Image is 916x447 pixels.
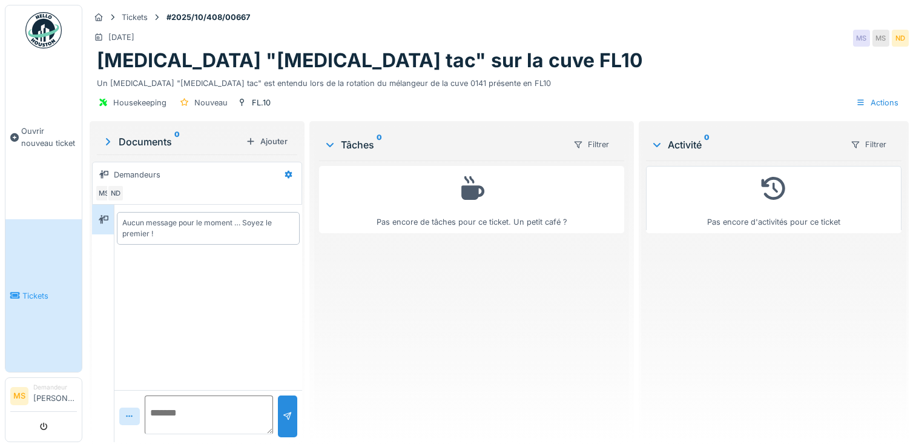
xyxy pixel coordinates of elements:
[95,185,112,202] div: MS
[108,31,134,43] div: [DATE]
[10,383,77,412] a: MS Demandeur[PERSON_NAME]
[107,185,124,202] div: ND
[174,134,180,149] sup: 0
[252,97,271,108] div: FL.10
[851,94,904,111] div: Actions
[872,30,889,47] div: MS
[114,169,160,180] div: Demandeurs
[5,55,82,219] a: Ouvrir nouveau ticket
[33,383,77,392] div: Demandeur
[568,136,615,153] div: Filtrer
[892,30,909,47] div: ND
[22,290,77,302] span: Tickets
[21,125,77,148] span: Ouvrir nouveau ticket
[122,217,294,239] div: Aucun message pour le moment … Soyez le premier !
[324,137,563,152] div: Tâches
[704,137,710,152] sup: 0
[327,171,616,228] div: Pas encore de tâches pour ce ticket. Un petit café ?
[25,12,62,48] img: Badge_color-CXgf-gQk.svg
[853,30,870,47] div: MS
[377,137,382,152] sup: 0
[194,97,228,108] div: Nouveau
[97,49,643,72] h1: [MEDICAL_DATA] "[MEDICAL_DATA] tac" sur la cuve FL10
[5,219,82,372] a: Tickets
[162,12,255,23] strong: #2025/10/408/00667
[102,134,241,149] div: Documents
[97,73,901,89] div: Un [MEDICAL_DATA] "[MEDICAL_DATA] tac" est entendu lors de la rotation du mélangeur de la cuve 01...
[241,133,292,150] div: Ajouter
[654,171,894,228] div: Pas encore d'activités pour ce ticket
[113,97,166,108] div: Housekeeping
[10,387,28,405] li: MS
[845,136,892,153] div: Filtrer
[122,12,148,23] div: Tickets
[651,137,840,152] div: Activité
[33,383,77,409] li: [PERSON_NAME]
